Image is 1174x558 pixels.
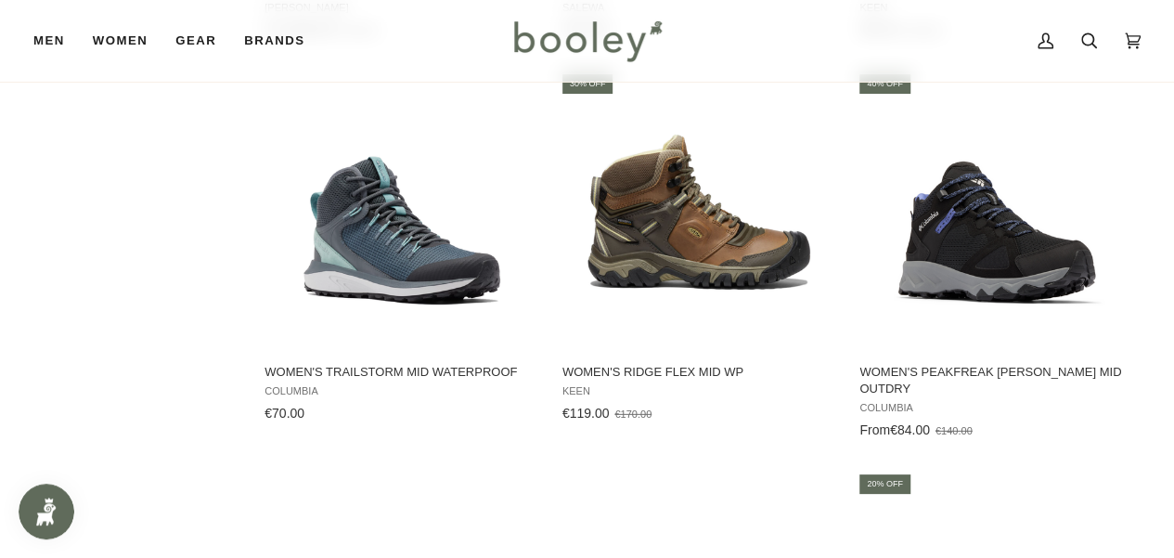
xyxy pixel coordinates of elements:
[859,422,890,437] span: From
[859,474,910,494] div: 20% off
[859,364,1133,397] span: Women's Peakfreak [PERSON_NAME] Mid OutDry
[19,484,74,539] iframe: Button to open loyalty program pop-up
[262,71,541,428] a: Women's Trailstorm Mid Waterproof
[562,364,836,381] span: Women's Ridge Flex Mid WP
[93,32,148,50] span: Women
[935,425,973,436] span: €140.00
[244,32,304,50] span: Brands
[562,385,836,397] span: Keen
[562,74,613,94] div: 30% off
[33,32,65,50] span: Men
[560,71,839,428] a: Women's Ridge Flex Mid WP
[858,71,1136,350] img: Columbia Women's Peakfreak Hera II Mid OutDry Black / African Violet - Booley Galway
[890,422,930,437] span: €84.00
[263,71,541,350] img: Columbia Women's Trailstorm Mid Waterproof Graphite / Dusty Green - Booley Galway
[859,74,910,94] div: 40% off
[562,406,610,421] span: €119.00
[857,71,1136,445] a: Women's Peakfreak Hera II Mid OutDry
[264,406,304,421] span: €70.00
[859,402,1133,414] span: Columbia
[506,14,668,68] img: Booley
[264,385,538,397] span: Columbia
[264,364,538,381] span: Women's Trailstorm Mid Waterproof
[614,409,652,420] span: €170.00
[175,32,216,50] span: Gear
[560,71,838,350] img: Keen Women's Ridge Flex Mid WP Safari / Custard - Booley Galway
